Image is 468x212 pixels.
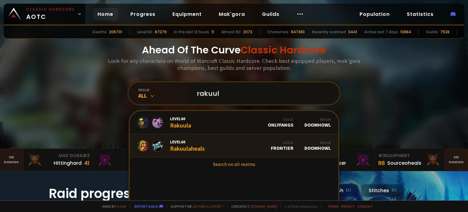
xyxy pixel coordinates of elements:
a: Search on all realms [130,157,338,171]
div: Hittinghard [54,159,82,167]
div: Characters [267,29,289,35]
a: a fan [117,204,126,209]
div: Guild [268,117,293,122]
div: Deaths [93,29,107,35]
a: Level60RakuulahealsGuildFrontierRealmDoomhowl [130,134,338,157]
a: Buy me a coffee [193,204,224,209]
div: 206701 [109,29,122,35]
div: Guild [271,140,293,145]
div: 10884 [400,29,411,35]
div: Sourceoheals [387,159,421,167]
a: Population [355,8,395,20]
span: Support me, [167,204,224,209]
div: Guilds [426,29,438,35]
div: Mak'Gora [97,153,160,159]
h1: Ahead Of The Curve [142,43,326,57]
div: Almost 60 [221,29,241,35]
a: Guilds [257,8,284,20]
span: Level 60 [170,116,191,121]
a: Consent [357,204,373,209]
input: Search a character... [193,82,332,104]
a: Mak'Gora#3Hittinghard41 [23,149,94,171]
h1: Raid progress [49,184,171,203]
a: Home [93,8,118,20]
span: Classic Hardcore [241,43,326,57]
span: v. d752d5 - production [281,204,317,209]
a: Mak'Gora#2Rivench100 [94,149,164,171]
a: Terms [328,204,339,209]
div: Rakuula [170,116,191,129]
span: # 3 [83,153,90,159]
h3: Look for any characters on World of Warcraft Classic Hardcore. Check best equipped players, mak'g... [105,57,363,71]
div: 11 [211,29,214,35]
div: realm [138,88,190,92]
div: Recently scanned [312,29,346,35]
small: EU [346,187,351,193]
div: 7538 [440,29,449,35]
a: Mak'gora [214,8,250,20]
div: Equipment [378,153,441,159]
div: 2073 [243,29,252,35]
a: Report a bug [134,204,158,209]
div: Doomhowl [304,117,331,128]
a: Seeranking [445,149,468,171]
small: Classic Hardcore [26,7,75,12]
div: Mak'Gora [27,153,90,159]
div: 88 [378,159,385,167]
a: [DOMAIN_NAME] [251,204,277,209]
div: All [138,92,190,99]
div: In the last 12 hours [174,29,209,35]
a: Progress [126,8,160,20]
span: Checkout [227,204,277,209]
div: Realm [304,140,331,145]
div: 3441 [348,29,357,35]
span: Level 60 [170,139,205,145]
a: #3Equipment88Sourceoheals [374,149,445,171]
div: Doomhowl [304,140,331,151]
div: OnlyFangs [268,117,293,128]
a: Classic HardcoreAOTC [4,4,85,24]
a: Statistics [402,8,438,20]
span: AOTC [26,7,75,21]
span: # 3 [378,153,385,159]
a: Equipment [168,8,207,20]
div: Stitches [361,184,404,197]
span: Made by [99,204,126,209]
div: Active last 7 days [364,29,398,35]
a: Level60RakuulaGuildOnlyFangsRealmDoomhowl [130,111,338,134]
div: Level 60 [137,29,152,35]
small: EU [392,187,397,193]
div: Realm [304,117,331,122]
a: Privacy [341,204,354,209]
div: 41 [84,159,90,167]
div: Rakuulaheals [170,139,205,152]
div: Frontier [271,140,293,151]
div: 67279 [155,29,167,35]
div: 847383 [291,29,305,35]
